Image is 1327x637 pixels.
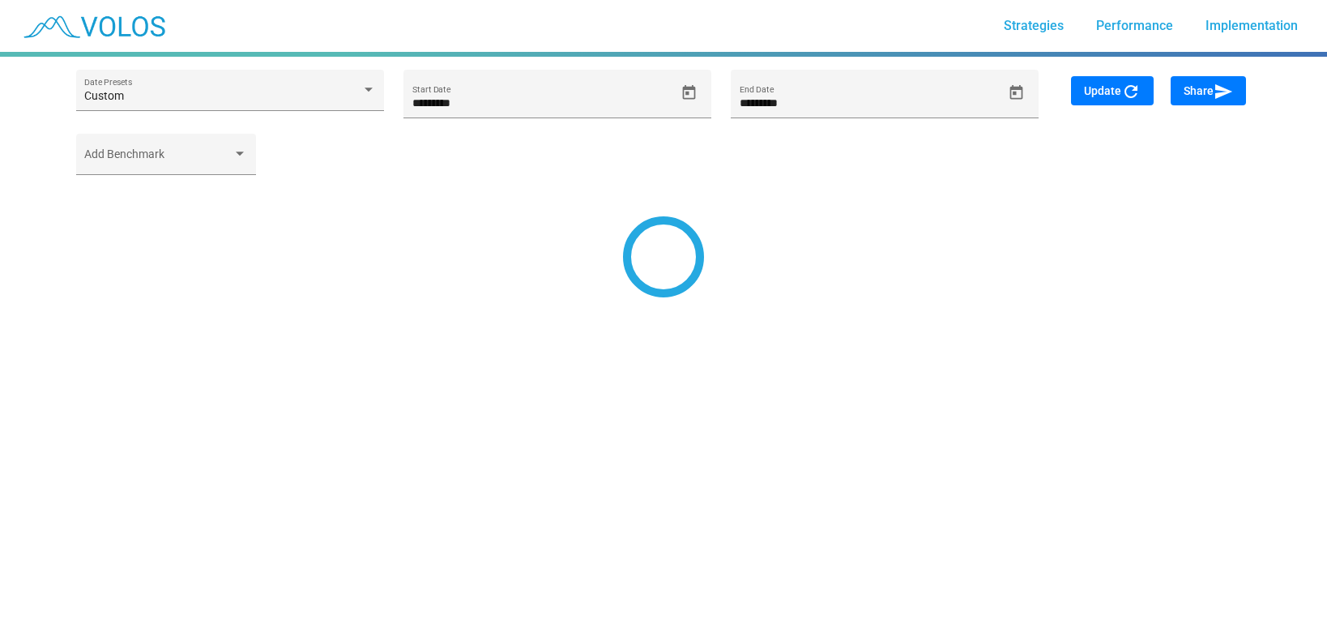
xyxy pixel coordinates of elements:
a: Performance [1083,11,1186,41]
mat-icon: refresh [1121,82,1141,101]
img: blue_transparent.png [13,6,173,46]
a: Strategies [991,11,1077,41]
span: Performance [1096,18,1173,33]
button: Open calendar [675,79,703,107]
span: Strategies [1004,18,1064,33]
button: Open calendar [1002,79,1030,107]
span: Update [1084,84,1141,97]
mat-icon: send [1214,82,1233,101]
a: Implementation [1193,11,1311,41]
span: Share [1184,84,1233,97]
button: Update [1071,76,1154,105]
button: Share [1171,76,1246,105]
span: Implementation [1205,18,1298,33]
span: Custom [84,89,124,102]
